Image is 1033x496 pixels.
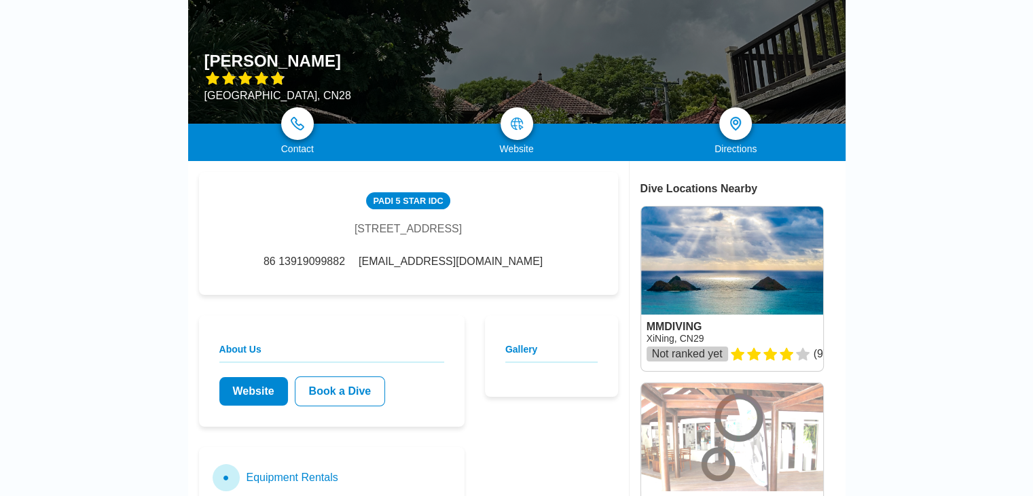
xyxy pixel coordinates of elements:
[213,464,240,491] div: ●
[204,52,341,71] h1: [PERSON_NAME]
[640,183,846,195] div: Dive Locations Nearby
[264,255,345,268] span: 86 13919099882
[647,333,704,344] a: XiNing, CN29
[719,107,752,140] a: directions
[188,143,407,154] div: Contact
[219,377,288,406] a: Website
[505,344,598,363] h2: Gallery
[366,192,450,209] div: PADI 5 Star IDC
[291,117,304,130] img: phone
[219,344,444,363] h2: About Us
[295,376,386,406] a: Book a Dive
[510,117,524,130] img: map
[407,143,626,154] div: Website
[204,90,351,102] div: [GEOGRAPHIC_DATA], CN28
[355,223,462,235] div: [STREET_ADDRESS]
[247,472,338,484] h3: Equipment Rentals
[359,255,543,268] span: [EMAIL_ADDRESS][DOMAIN_NAME]
[626,143,846,154] div: Directions
[727,116,744,132] img: directions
